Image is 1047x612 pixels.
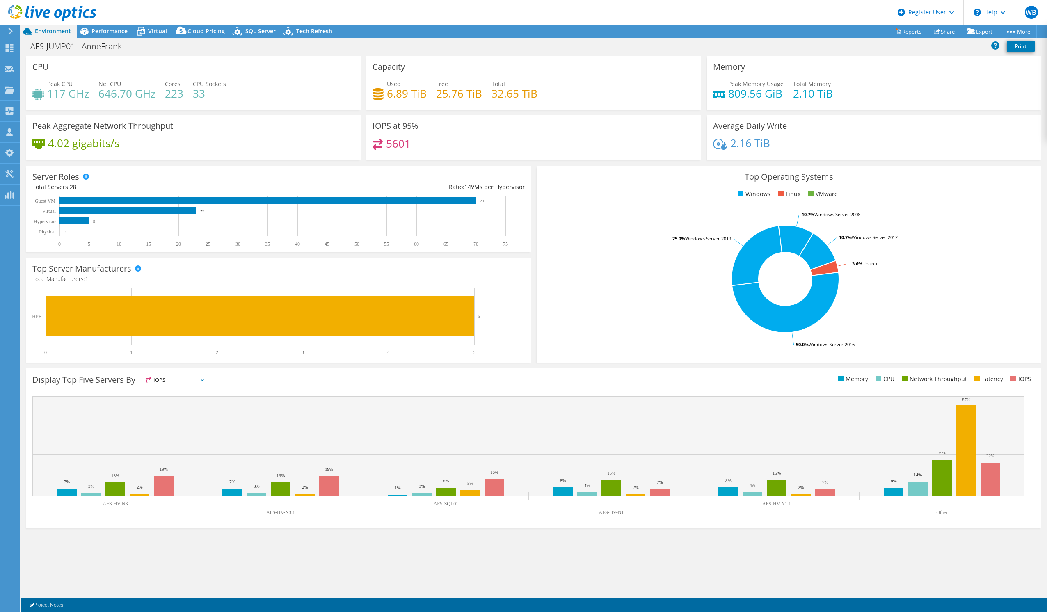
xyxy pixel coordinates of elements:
text: 45 [325,241,329,247]
span: WB [1025,6,1038,19]
text: 5 [88,241,90,247]
h4: 2.16 TiB [730,139,770,148]
li: VMware [806,190,838,199]
text: 60 [414,241,419,247]
h4: 4.02 gigabits/s [48,139,119,148]
span: Total Memory [793,80,831,88]
span: 1 [85,275,88,283]
text: 70 [480,199,484,203]
h3: IOPS at 95% [373,121,418,130]
h3: Capacity [373,62,405,71]
text: 1% [395,485,401,490]
span: SQL Server [245,27,276,35]
tspan: 50.0% [796,341,809,347]
text: 0 [64,230,66,234]
text: 50 [354,241,359,247]
text: AFS-HV-N3 [103,501,128,507]
h4: 117 GHz [47,89,89,98]
tspan: 10.7% [839,234,852,240]
text: AFS-HV-N1 [599,509,624,515]
span: Environment [35,27,71,35]
text: 20 [176,241,181,247]
text: 3% [419,484,425,489]
text: 14% [914,472,922,477]
a: Share [928,25,961,38]
h3: Average Daily Write [713,121,787,130]
tspan: Windows Server 2019 [685,235,731,242]
text: Physical [39,229,56,235]
text: 65 [443,241,448,247]
svg: \n [974,9,981,16]
text: Guest VM [35,198,55,204]
text: 19% [160,467,168,472]
text: 8% [560,478,566,483]
text: 19% [325,467,333,472]
span: Net CPU [98,80,121,88]
span: Cores [165,80,181,88]
text: 15% [773,470,781,475]
text: Other [936,509,947,515]
li: Latency [972,375,1003,384]
a: Reports [889,25,928,38]
tspan: 25.0% [672,235,685,242]
text: 35 [265,241,270,247]
text: 13% [277,473,285,478]
h4: 223 [165,89,183,98]
h3: Top Server Manufacturers [32,264,131,273]
span: Peak Memory Usage [728,80,784,88]
text: 40 [295,241,300,247]
h1: AFS-JUMP01 - AnneFrank [27,42,135,51]
tspan: Windows Server 2016 [809,341,855,347]
h3: Server Roles [32,172,79,181]
text: 8% [725,478,732,483]
h4: 32.65 TiB [491,89,537,98]
text: Virtual [42,208,56,214]
text: 2 [216,349,218,355]
li: IOPS [1008,375,1031,384]
text: 15 [146,241,151,247]
h4: 5601 [386,139,411,148]
h4: 2.10 TiB [793,89,833,98]
text: AFS-HV-N3.1 [266,509,295,515]
text: 70 [473,241,478,247]
text: Hypervisor [34,219,56,224]
text: AFS-HV-N1.1 [762,501,791,507]
text: 3% [88,484,94,489]
text: AFS-SQL01 [434,501,459,507]
li: Linux [776,190,800,199]
text: 30 [235,241,240,247]
text: 5 [473,349,475,355]
text: 13% [111,473,119,478]
text: 10 [117,241,121,247]
span: Total [491,80,505,88]
h4: 6.89 TiB [387,89,427,98]
h4: 646.70 GHz [98,89,155,98]
text: 4% [750,483,756,488]
div: Ratio: VMs per Hypervisor [279,183,525,192]
text: 7% [822,480,828,484]
text: 23 [200,209,204,213]
text: 5% [467,481,473,486]
tspan: Windows Server 2012 [852,234,898,240]
text: 8% [443,478,449,483]
text: 7% [657,480,663,484]
text: 4 [387,349,390,355]
tspan: 3.6% [852,260,862,267]
tspan: Ubuntu [862,260,879,267]
span: Tech Refresh [296,27,332,35]
text: 7% [64,479,70,484]
a: More [999,25,1037,38]
text: 7% [229,479,235,484]
text: 55 [384,241,389,247]
span: Used [387,80,401,88]
text: 87% [962,397,970,402]
li: Memory [836,375,868,384]
h4: 809.56 GiB [728,89,784,98]
h4: 33 [193,89,226,98]
span: Peak CPU [47,80,73,88]
li: CPU [873,375,894,384]
text: 2% [302,484,308,489]
h3: CPU [32,62,49,71]
text: 0 [58,241,61,247]
text: 5 [93,219,95,224]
